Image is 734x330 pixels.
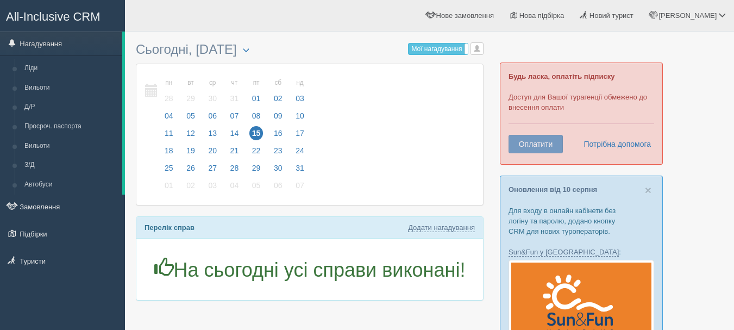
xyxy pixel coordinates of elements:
[205,178,219,192] span: 03
[20,78,122,98] a: Вильоти
[246,127,267,145] a: 15
[271,109,285,123] span: 09
[246,179,267,197] a: 05
[290,145,308,162] a: 24
[268,162,288,179] a: 30
[509,248,619,257] a: Sun&Fun у [GEOGRAPHIC_DATA]
[509,185,597,194] a: Оновлення від 10 серпня
[228,178,242,192] span: 04
[249,126,264,140] span: 15
[202,179,223,197] a: 03
[271,91,285,105] span: 02
[224,162,245,179] a: 28
[145,258,475,281] h1: На сьогодні усі справи виконані!
[249,78,264,88] small: пт
[500,63,663,165] div: Доступ для Вашої турагенції обмежено до внесення оплати
[271,178,285,192] span: 06
[228,144,242,158] span: 21
[224,110,245,127] a: 07
[162,161,176,175] span: 25
[159,145,179,162] a: 18
[249,144,264,158] span: 22
[290,72,308,110] a: нд 03
[162,178,176,192] span: 01
[205,161,219,175] span: 27
[589,11,633,20] span: Новий турист
[159,110,179,127] a: 04
[20,97,122,117] a: Д/Р
[228,109,242,123] span: 07
[290,127,308,145] a: 17
[271,161,285,175] span: 30
[184,178,198,192] span: 02
[224,145,245,162] a: 21
[145,223,195,232] b: Перелік справ
[645,184,651,196] button: Close
[228,78,242,88] small: чт
[293,78,307,88] small: нд
[162,78,176,88] small: пн
[205,78,219,88] small: ср
[224,72,245,110] a: чт 31
[20,155,122,175] a: З/Д
[268,72,288,110] a: сб 02
[246,110,267,127] a: 08
[290,179,308,197] a: 07
[162,126,176,140] span: 11
[293,144,307,158] span: 24
[184,109,198,123] span: 05
[509,72,614,80] b: Будь ласка, оплатіть підписку
[268,127,288,145] a: 16
[509,247,654,257] p: :
[408,223,475,232] a: Додати нагадування
[249,109,264,123] span: 08
[246,145,267,162] a: 22
[293,178,307,192] span: 07
[184,78,198,88] small: вт
[293,91,307,105] span: 03
[6,10,101,23] span: All-Inclusive CRM
[246,72,267,110] a: пт 01
[224,127,245,145] a: 14
[162,91,176,105] span: 28
[184,161,198,175] span: 26
[509,206,654,236] p: Для входу в онлайн кабінети без логіну та паролю, додано кнопку CRM для нових туроператорів.
[180,145,201,162] a: 19
[246,162,267,179] a: 29
[202,145,223,162] a: 20
[228,91,242,105] span: 31
[205,109,219,123] span: 06
[271,126,285,140] span: 16
[436,11,494,20] span: Нове замовлення
[20,59,122,78] a: Ліди
[20,175,122,195] a: Автобуси
[293,126,307,140] span: 17
[136,42,484,58] h3: Сьогодні, [DATE]
[658,11,717,20] span: [PERSON_NAME]
[159,127,179,145] a: 11
[271,144,285,158] span: 23
[202,72,223,110] a: ср 30
[180,162,201,179] a: 26
[519,11,564,20] span: Нова підбірка
[20,117,122,136] a: Просроч. паспорта
[290,110,308,127] a: 10
[159,72,179,110] a: пн 28
[205,91,219,105] span: 30
[228,126,242,140] span: 14
[271,78,285,88] small: сб
[180,110,201,127] a: 05
[202,162,223,179] a: 27
[162,109,176,123] span: 04
[184,126,198,140] span: 12
[205,126,219,140] span: 13
[162,144,176,158] span: 18
[159,179,179,197] a: 01
[202,127,223,145] a: 13
[249,178,264,192] span: 05
[249,161,264,175] span: 29
[180,72,201,110] a: вт 29
[576,135,651,153] a: Потрібна допомога
[20,136,122,156] a: Вильоти
[268,110,288,127] a: 09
